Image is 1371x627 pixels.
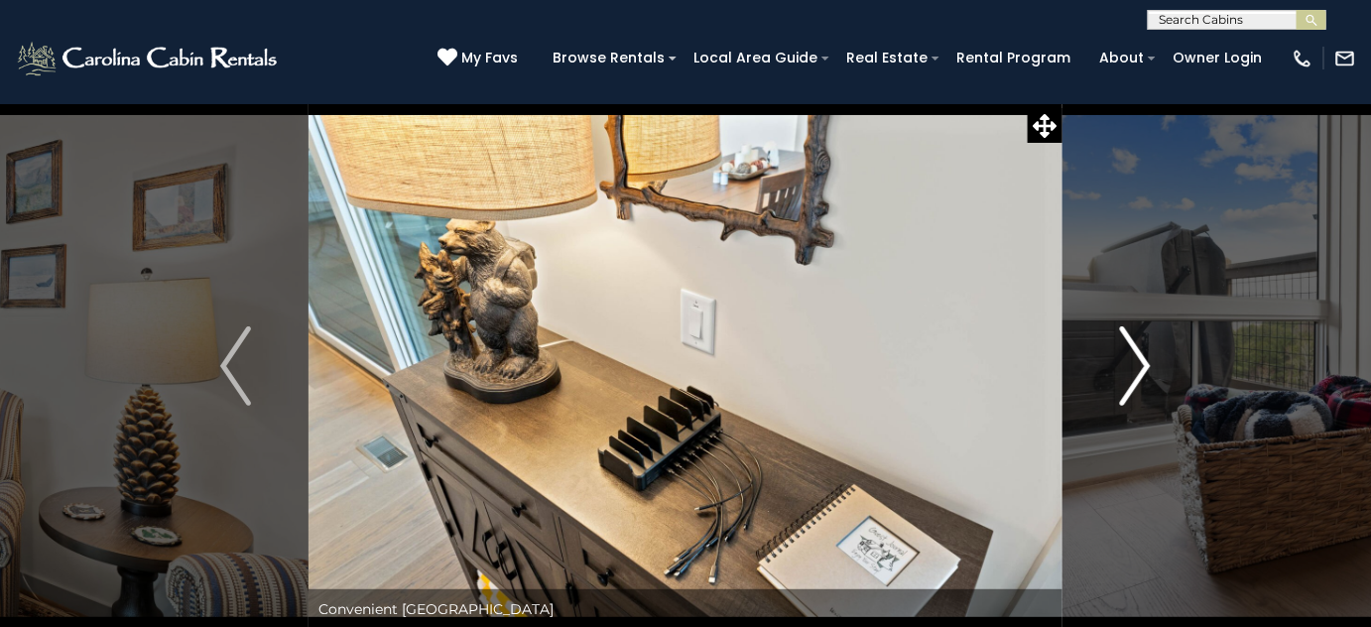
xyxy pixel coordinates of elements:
a: Local Area Guide [684,43,827,73]
a: My Favs [437,48,523,69]
img: arrow [220,326,250,406]
a: Real Estate [836,43,937,73]
a: Browse Rentals [543,43,675,73]
img: phone-regular-white.png [1292,48,1313,69]
a: About [1089,43,1154,73]
img: White-1-2.png [15,39,283,78]
a: Rental Program [946,43,1080,73]
a: Owner Login [1163,43,1272,73]
span: My Favs [461,48,518,68]
img: arrow [1120,326,1150,406]
img: mail-regular-white.png [1334,48,1356,69]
